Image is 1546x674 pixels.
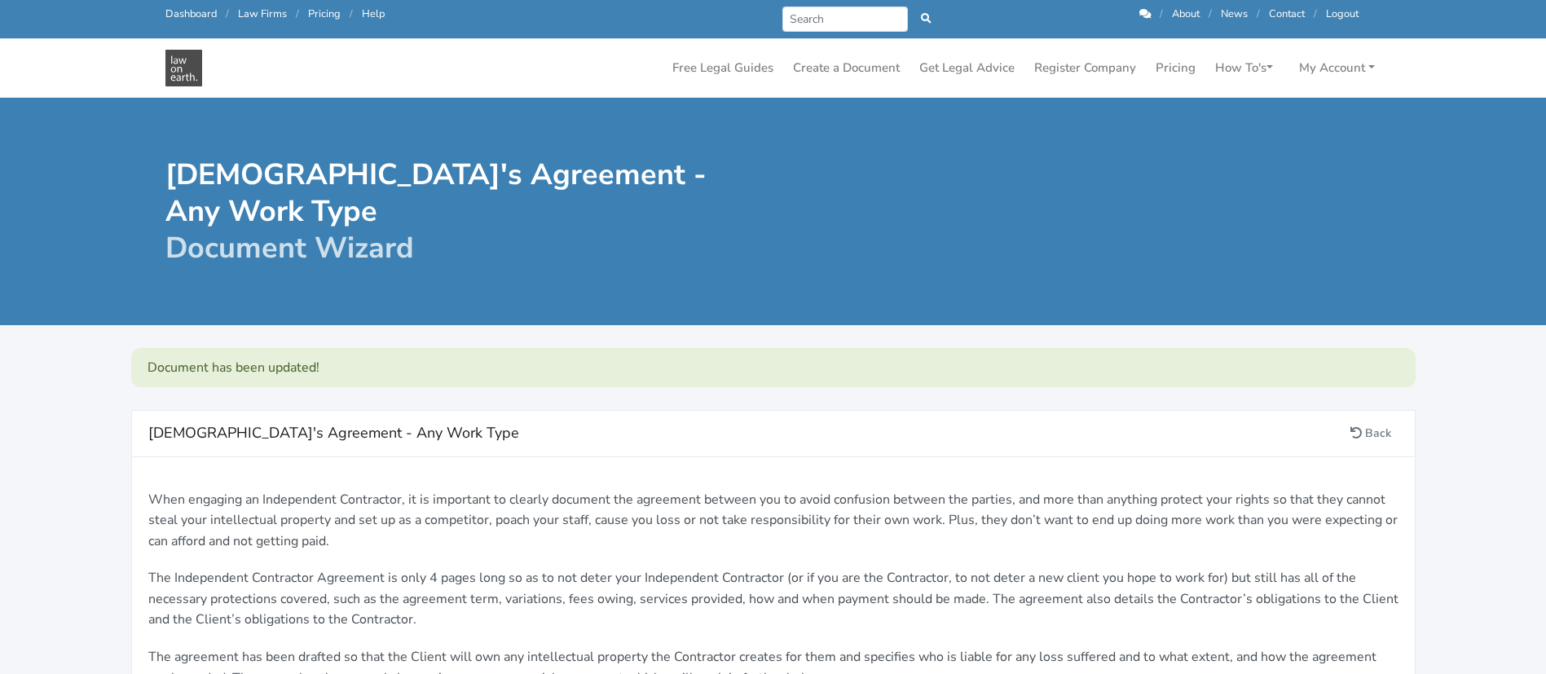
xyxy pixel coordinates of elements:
a: Create a Document [786,52,906,84]
a: Logout [1326,7,1359,21]
span: / [296,7,299,21]
a: About [1172,7,1200,21]
p: When engaging an Independent Contractor, it is important to clearly document the agreement betwee... [148,490,1398,553]
a: Help [362,7,385,21]
a: Law Firms [238,7,287,21]
a: Dashboard [165,7,217,21]
a: My Account [1293,52,1381,84]
span: / [226,7,229,21]
a: Pricing [308,7,341,21]
span: / [1160,7,1163,21]
span: Document Wizard [165,228,414,268]
a: Free Legal Guides [666,52,780,84]
a: Back [1343,421,1398,446]
a: Pricing [1149,52,1202,84]
h4: [DEMOGRAPHIC_DATA]'s Agreement - Any Work Type [148,421,1343,447]
a: Contact [1269,7,1305,21]
div: Document has been updated! [131,348,1416,387]
span: / [1209,7,1212,21]
span: / [1257,7,1260,21]
a: News [1221,7,1248,21]
input: Search [782,7,909,32]
span: / [350,7,353,21]
span: / [1314,7,1317,21]
a: How To's [1209,52,1280,84]
a: Get Legal Advice [913,52,1021,84]
a: Register Company [1028,52,1143,84]
h1: [DEMOGRAPHIC_DATA]'s Agreement - Any Work Type [165,156,762,267]
img: Law On Earth [165,50,202,86]
p: The Independent Contractor Agreement is only 4 pages long so as to not deter your Independent Con... [148,568,1398,631]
